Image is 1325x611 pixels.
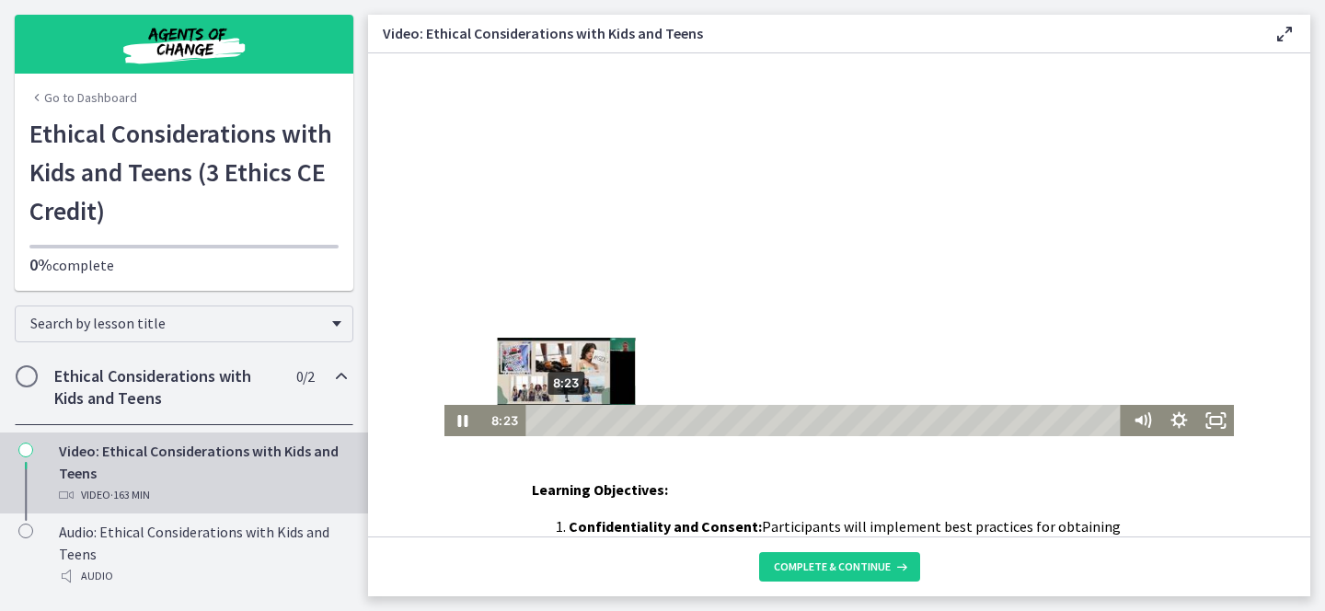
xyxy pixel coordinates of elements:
span: · 163 min [110,484,150,506]
iframe: Video Lesson [368,53,1310,436]
span: 0% [29,254,52,275]
span: Learning Objectives: [532,480,668,499]
strong: Confidentiality and Consent: [569,517,762,536]
h1: Ethical Considerations with Kids and Teens (3 Ethics CE Credit) [29,114,339,230]
button: Complete & continue [759,552,920,582]
div: Video [59,484,346,506]
div: Search by lesson title [15,305,353,342]
img: Agents of Change [74,22,294,66]
span: Complete & continue [774,559,891,574]
div: Audio [59,565,346,587]
h3: Video: Ethical Considerations with Kids and Teens [383,22,1244,44]
h2: Ethical Considerations with Kids and Teens [54,365,279,409]
span: 0 / 2 [296,365,314,387]
a: Go to Dashboard [29,88,137,107]
span: Participants will implement best practices for obtaining informed consent and maintaining confide... [569,517,1121,580]
div: Video: Ethical Considerations with Kids and Teens [59,440,346,506]
button: Show settings menu [792,352,829,383]
p: complete [29,254,339,276]
div: Audio: Ethical Considerations with Kids and Teens [59,521,346,587]
button: Mute [755,352,792,383]
button: Fullscreen [829,352,866,383]
span: Search by lesson title [30,314,323,332]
